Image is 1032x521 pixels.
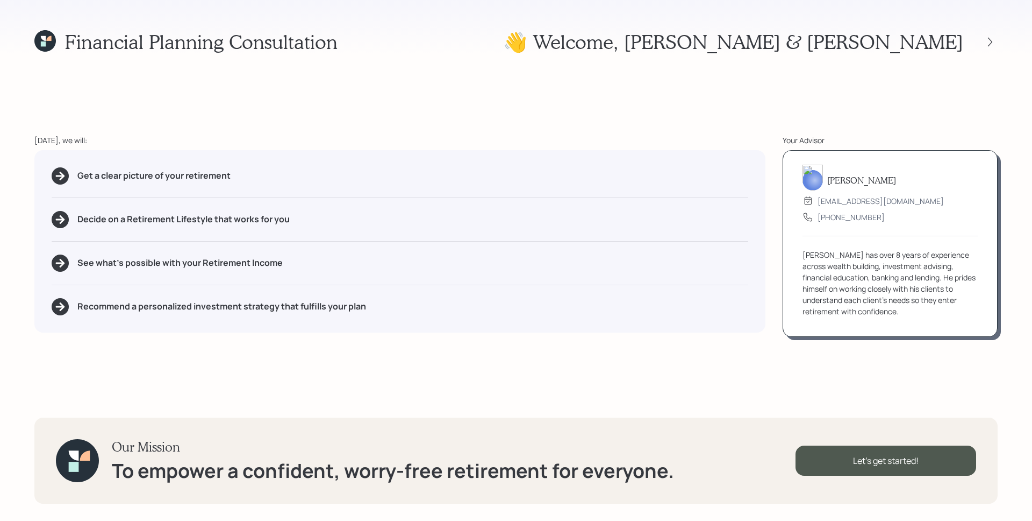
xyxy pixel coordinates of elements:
[77,171,231,181] h5: Get a clear picture of your retirement
[503,30,963,53] h1: 👋 Welcome , [PERSON_NAME] & [PERSON_NAME]
[818,195,944,207] div: [EMAIL_ADDRESS][DOMAIN_NAME]
[77,301,366,312] h5: Recommend a personalized investment strategy that fulfills your plan
[802,165,823,191] img: james-distasi-headshot.png
[818,212,885,223] div: [PHONE_NUMBER]
[112,439,674,455] h3: Our Mission
[34,135,765,146] div: [DATE], we will:
[783,135,998,146] div: Your Advisor
[802,249,978,317] div: [PERSON_NAME] has over 8 years of experience across wealth building, investment advising, financi...
[827,175,896,185] h5: [PERSON_NAME]
[64,30,338,53] h1: Financial Planning Consultation
[77,214,290,224] h5: Decide on a Retirement Lifestyle that works for you
[77,258,283,268] h5: See what's possible with your Retirement Income
[795,446,976,476] div: Let's get started!
[112,459,674,482] h1: To empower a confident, worry-free retirement for everyone.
